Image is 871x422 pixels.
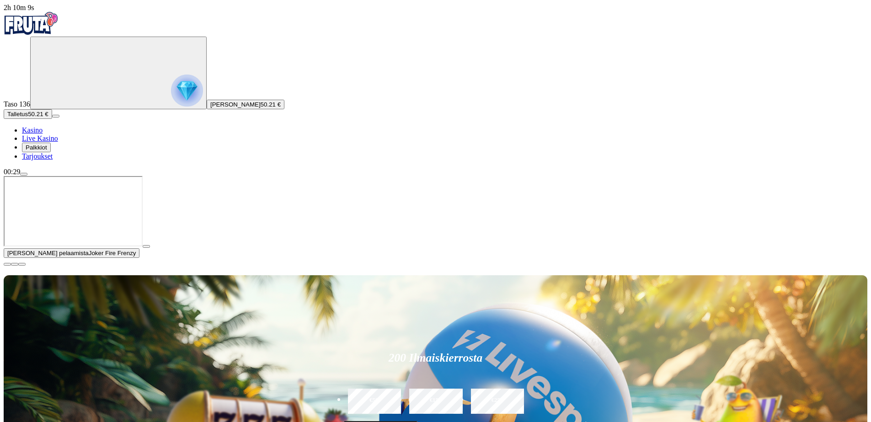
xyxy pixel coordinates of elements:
span: 50.21 € [261,101,281,108]
button: play icon [143,245,150,248]
span: [PERSON_NAME] [210,101,261,108]
span: Palkkiot [26,144,47,151]
button: menu [20,173,27,176]
span: Taso 136 [4,100,30,108]
label: €150 [407,387,464,414]
span: user session time [4,4,34,11]
label: €250 [469,387,525,414]
span: 00:29 [4,168,20,176]
button: [PERSON_NAME]50.21 € [207,100,284,109]
button: Talletusplus icon50.21 € [4,109,52,119]
a: Live Kasino [22,134,58,142]
span: [PERSON_NAME] pelaamista [7,250,89,256]
button: Palkkiot [22,143,51,152]
a: Tarjoukset [22,152,53,160]
span: Joker Fire Frenzy [89,250,136,256]
img: Fruta [4,12,59,35]
nav: Primary [4,12,867,160]
iframe: Joker Fire Frenzy [4,176,143,246]
span: Talletus [7,111,28,118]
button: close icon [4,263,11,266]
button: menu [52,115,59,118]
label: €50 [346,387,402,414]
a: Fruta [4,28,59,36]
span: 50.21 € [28,111,48,118]
button: [PERSON_NAME] pelaamistaJoker Fire Frenzy [4,248,139,258]
button: fullscreen icon [18,263,26,266]
button: reward progress [30,37,207,109]
nav: Main menu [4,126,867,160]
button: chevron-down icon [11,263,18,266]
img: reward progress [171,75,203,107]
a: Kasino [22,126,43,134]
